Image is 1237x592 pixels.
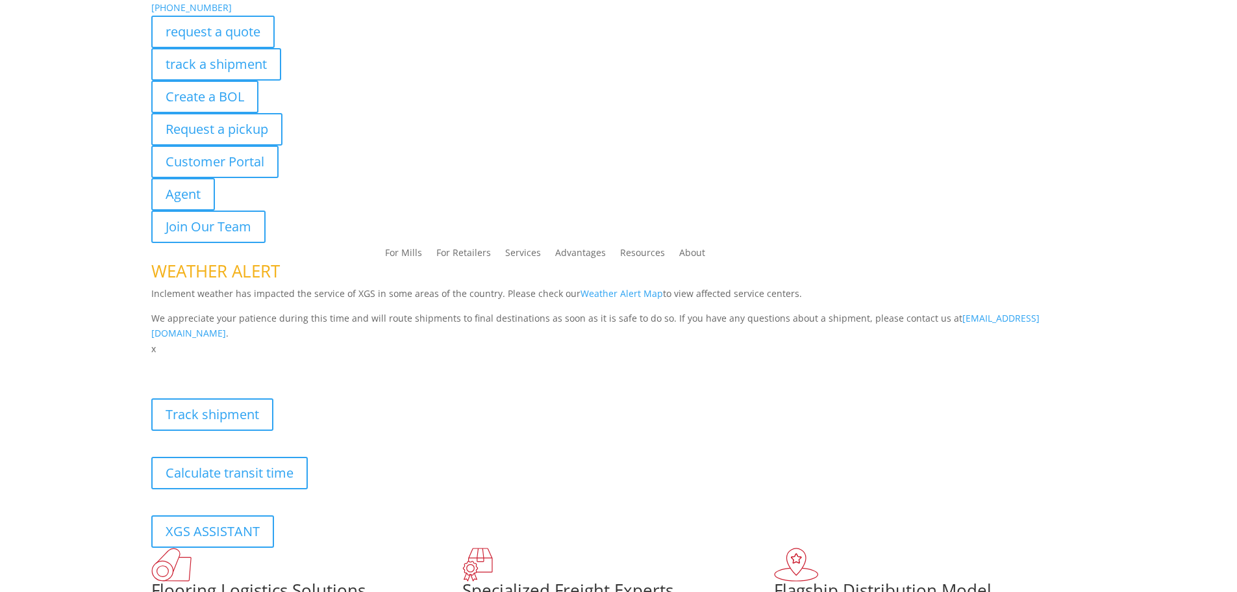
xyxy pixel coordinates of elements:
a: Customer Portal [151,146,279,178]
a: For Retailers [436,248,491,263]
p: x [151,341,1086,357]
a: Calculate transit time [151,457,308,489]
a: Advantages [555,248,606,263]
p: Inclement weather has impacted the service of XGS in some areas of the country. Please check our ... [151,286,1086,311]
a: track a shipment [151,48,281,81]
a: Resources [620,248,665,263]
a: Join Our Team [151,211,266,243]
a: Track shipment [151,398,273,431]
p: We appreciate your patience during this time and will route shipments to final destinations as so... [151,311,1086,342]
span: WEATHER ALERT [151,259,280,283]
img: xgs-icon-focused-on-flooring-red [462,548,493,582]
a: XGS ASSISTANT [151,515,274,548]
a: Create a BOL [151,81,258,113]
b: Visibility, transparency, and control for your entire supply chain. [151,359,441,371]
a: About [679,248,705,263]
a: For Mills [385,248,422,263]
img: xgs-icon-flagship-distribution-model-red [774,548,819,582]
a: [PHONE_NUMBER] [151,1,232,14]
a: Agent [151,178,215,211]
a: request a quote [151,16,275,48]
img: xgs-icon-total-supply-chain-intelligence-red [151,548,192,582]
a: Services [505,248,541,263]
a: Request a pickup [151,113,282,146]
a: Weather Alert Map [581,287,663,300]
